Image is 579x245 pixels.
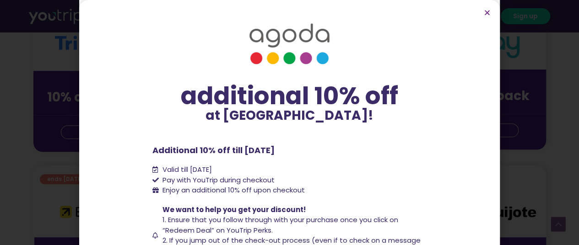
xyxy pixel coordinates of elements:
span: Enjoy an additional 10% off upon checkout [162,185,305,195]
span: We want to help you get your discount! [162,205,306,214]
span: 1. Ensure that you follow through with your purchase once you click on “Redeem Deal” on YouTrip P... [162,215,398,235]
div: additional 10% off [152,83,427,109]
span: Valid till [DATE] [160,165,212,175]
p: at [GEOGRAPHIC_DATA]! [152,109,427,122]
span: Pay with YouTrip during checkout [160,175,275,186]
p: Additional 10% off till [DATE] [152,144,427,156]
a: Close [484,9,491,16]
